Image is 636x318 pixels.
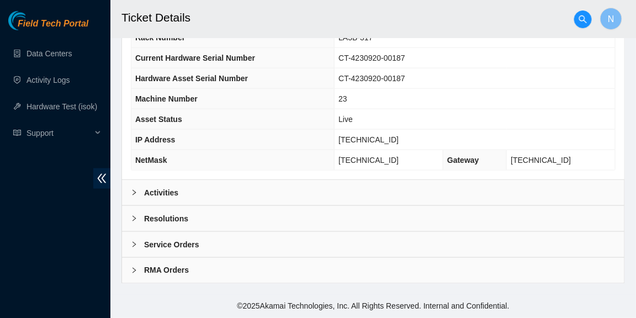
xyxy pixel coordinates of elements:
div: Service Orders [122,232,624,257]
span: CT-4230920-00187 [338,74,405,83]
b: RMA Orders [144,264,189,277]
div: RMA Orders [122,258,624,283]
span: CT-4230920-00187 [338,54,405,62]
footer: © 2025 Akamai Technologies, Inc. All Rights Reserved. Internal and Confidential. [110,295,636,318]
span: Gateway [447,156,479,165]
button: search [574,10,592,28]
span: Live [338,115,353,124]
img: Akamai Technologies [8,11,56,30]
span: search [575,15,591,24]
span: right [131,215,137,222]
a: Activity Logs [26,76,70,84]
span: [TECHNICAL_ID] [338,135,399,144]
span: Support [26,122,92,144]
div: Resolutions [122,206,624,231]
span: N [608,12,614,26]
span: [TECHNICAL_ID] [338,156,399,165]
span: Current Hardware Serial Number [135,54,255,62]
b: Activities [144,187,178,199]
span: right [131,267,137,274]
span: right [131,189,137,196]
span: IP Address [135,135,175,144]
span: Asset Status [135,115,182,124]
button: N [600,8,622,30]
span: [TECHNICAL_ID] [511,156,571,165]
span: right [131,241,137,248]
span: read [13,129,21,137]
span: NetMask [135,156,167,165]
div: Activities [122,180,624,205]
span: double-left [93,168,110,189]
b: Resolutions [144,213,188,225]
a: Data Centers [26,49,72,58]
span: Machine Number [135,94,198,103]
a: Hardware Test (isok) [26,102,97,111]
span: 23 [338,94,347,103]
a: Akamai TechnologiesField Tech Portal [8,20,88,34]
b: Service Orders [144,239,199,251]
span: Hardware Asset Serial Number [135,74,248,83]
span: Field Tech Portal [18,19,88,29]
